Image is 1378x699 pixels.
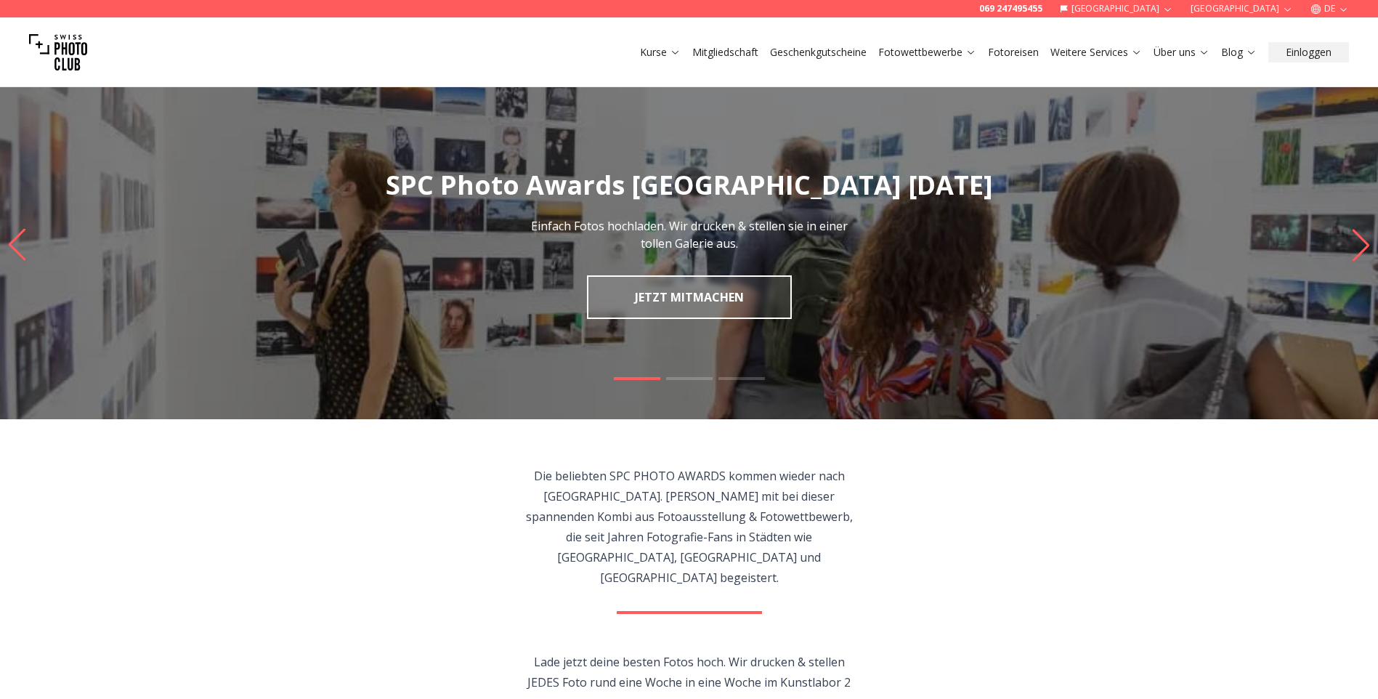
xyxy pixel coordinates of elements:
[979,3,1042,15] a: 069 247495455
[686,42,764,62] button: Mitgliedschaft
[1215,42,1263,62] button: Blog
[523,466,855,588] p: Die beliebten SPC PHOTO AWARDS kommen wieder nach [GEOGRAPHIC_DATA]. [PERSON_NAME] mit bei dieser...
[587,275,792,319] a: JETZT MITMACHEN
[1045,42,1148,62] button: Weitere Services
[878,45,976,60] a: Fotowettbewerbe
[872,42,982,62] button: Fotowettbewerbe
[1221,45,1257,60] a: Blog
[770,45,867,60] a: Geschenkgutscheine
[764,42,872,62] button: Geschenkgutscheine
[982,42,1045,62] button: Fotoreisen
[634,42,686,62] button: Kurse
[640,45,681,60] a: Kurse
[1268,42,1349,62] button: Einloggen
[1148,42,1215,62] button: Über uns
[29,23,87,81] img: Swiss photo club
[1154,45,1209,60] a: Über uns
[527,217,852,252] p: Einfach Fotos hochladen. Wir drucken & stellen sie in einer tollen Galerie aus.
[1050,45,1142,60] a: Weitere Services
[988,45,1039,60] a: Fotoreisen
[692,45,758,60] a: Mitgliedschaft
